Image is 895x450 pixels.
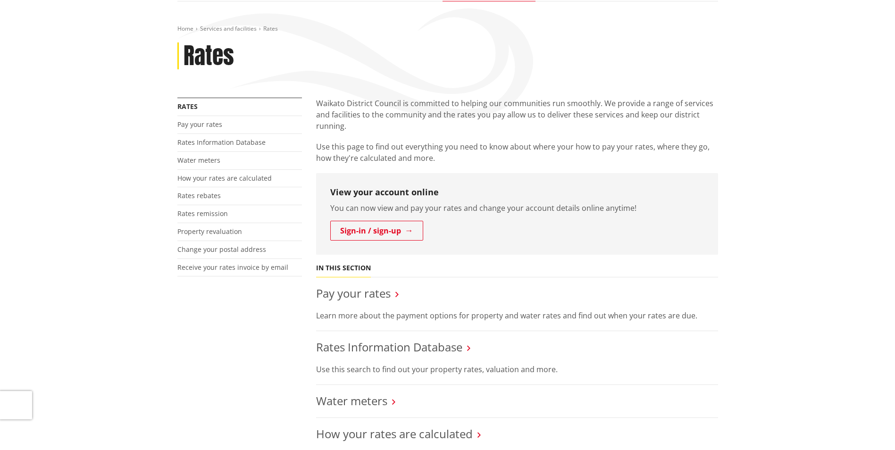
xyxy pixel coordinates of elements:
[330,187,704,198] h3: View your account online
[316,285,391,301] a: Pay your rates
[177,102,198,111] a: Rates
[316,426,473,442] a: How your rates are calculated
[316,141,718,164] p: Use this page to find out everything you need to know about where your how to pay your rates, whe...
[177,120,222,129] a: Pay your rates
[316,310,718,321] p: Learn more about the payment options for property and water rates and find out when your rates ar...
[177,25,718,33] nav: breadcrumb
[177,245,266,254] a: Change your postal address
[177,25,193,33] a: Home
[263,25,278,33] span: Rates
[177,209,228,218] a: Rates remission
[177,191,221,200] a: Rates rebates
[177,174,272,183] a: How your rates are calculated
[184,42,234,70] h1: Rates
[316,339,462,355] a: Rates Information Database
[177,138,266,147] a: Rates Information Database
[316,98,718,132] p: Waikato District Council is committed to helping our communities run smoothly. We provide a range...
[316,364,718,375] p: Use this search to find out your property rates, valuation and more.
[330,221,423,241] a: Sign-in / sign-up
[200,25,257,33] a: Services and facilities
[177,227,242,236] a: Property revaluation
[177,263,288,272] a: Receive your rates invoice by email
[316,393,387,408] a: Water meters
[852,410,886,444] iframe: Messenger Launcher
[177,156,220,165] a: Water meters
[330,202,704,214] p: You can now view and pay your rates and change your account details online anytime!
[316,264,371,272] h5: In this section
